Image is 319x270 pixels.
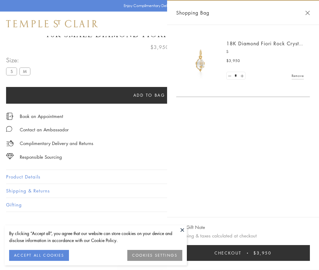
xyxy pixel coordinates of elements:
img: icon_sourcing.svg [6,153,14,159]
button: Add Gift Note [176,223,205,231]
span: Add to bag [133,92,165,99]
span: $3,950 [253,250,272,256]
button: Checkout $3,950 [176,245,310,261]
span: Checkout [214,250,242,256]
div: By clicking “Accept all”, you agree that our website can store cookies on your device and disclos... [9,230,182,244]
span: Shopping Bag [176,9,209,17]
a: Set quantity to 2 [239,72,245,80]
label: M [19,67,30,75]
div: Contact an Ambassador [20,126,69,133]
p: Complimentary Delivery and Returns [20,140,93,147]
a: Book an Appointment [20,113,63,119]
button: Close Shopping Bag [305,11,310,15]
button: ACCEPT ALL COOKIES [9,250,69,261]
img: Temple St. Clair [6,20,98,27]
button: Shipping & Returns [6,184,313,198]
img: MessageIcon-01_2.svg [6,126,12,132]
span: Size: [6,55,33,65]
button: Product Details [6,170,313,184]
div: Responsible Sourcing [20,153,62,161]
a: Remove [292,72,304,79]
a: Set quantity to 0 [227,72,233,80]
label: S [6,67,17,75]
button: COOKIES SETTINGS [127,250,182,261]
span: $3,950 [150,43,169,51]
span: $3,950 [226,58,240,64]
button: Gifting [6,198,313,212]
button: Add to bag [6,87,292,104]
p: Shipping & taxes calculated at checkout [176,232,310,240]
p: S [226,49,304,55]
img: P51889-E11FIORI [182,43,219,79]
img: icon_delivery.svg [6,140,14,147]
p: Enjoy Complimentary Delivery & Returns [124,3,193,9]
img: icon_appointment.svg [6,113,13,120]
